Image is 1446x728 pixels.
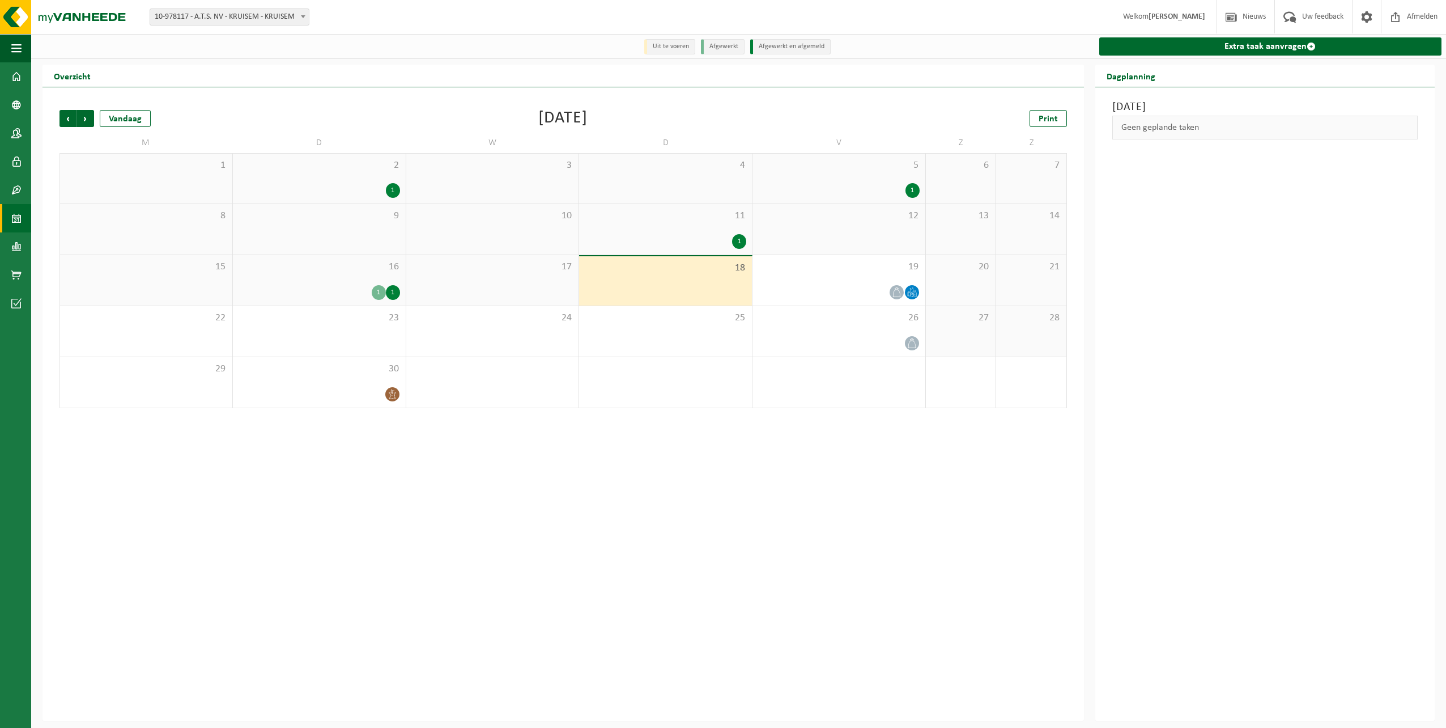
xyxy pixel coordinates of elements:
[66,210,227,222] span: 8
[758,261,920,273] span: 19
[42,65,102,87] h2: Overzicht
[996,133,1066,153] td: Z
[585,159,746,172] span: 4
[932,159,990,172] span: 6
[66,159,227,172] span: 1
[926,133,996,153] td: Z
[1002,261,1060,273] span: 21
[372,285,386,300] div: 1
[644,39,695,54] li: Uit te voeren
[1112,99,1418,116] h3: [DATE]
[1112,116,1418,139] div: Geen geplande taken
[239,312,400,324] span: 23
[932,312,990,324] span: 27
[758,312,920,324] span: 26
[412,159,573,172] span: 3
[239,159,400,172] span: 2
[59,133,233,153] td: M
[233,133,406,153] td: D
[412,210,573,222] span: 10
[412,312,573,324] span: 24
[406,133,580,153] td: W
[412,261,573,273] span: 17
[1099,37,1441,56] a: Extra taak aanvragen
[752,133,926,153] td: V
[386,285,400,300] div: 1
[932,210,990,222] span: 13
[732,234,746,249] div: 1
[386,183,400,198] div: 1
[66,312,227,324] span: 22
[585,210,746,222] span: 11
[77,110,94,127] span: Volgende
[701,39,745,54] li: Afgewerkt
[150,9,309,26] span: 10-978117 - A.T.S. NV - KRUISEM - KRUISEM
[758,159,920,172] span: 5
[585,262,746,274] span: 18
[758,210,920,222] span: 12
[932,261,990,273] span: 20
[66,363,227,375] span: 29
[239,363,400,375] span: 30
[1095,65,1167,87] h2: Dagplanning
[100,110,151,127] div: Vandaag
[905,183,920,198] div: 1
[1149,12,1205,21] strong: [PERSON_NAME]
[59,110,76,127] span: Vorige
[538,110,588,127] div: [DATE]
[239,210,400,222] span: 9
[66,261,227,273] span: 15
[579,133,752,153] td: D
[150,9,309,25] span: 10-978117 - A.T.S. NV - KRUISEM - KRUISEM
[239,261,400,273] span: 16
[1002,312,1060,324] span: 28
[585,312,746,324] span: 25
[1030,110,1067,127] a: Print
[1002,159,1060,172] span: 7
[1039,115,1058,124] span: Print
[750,39,831,54] li: Afgewerkt en afgemeld
[1002,210,1060,222] span: 14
